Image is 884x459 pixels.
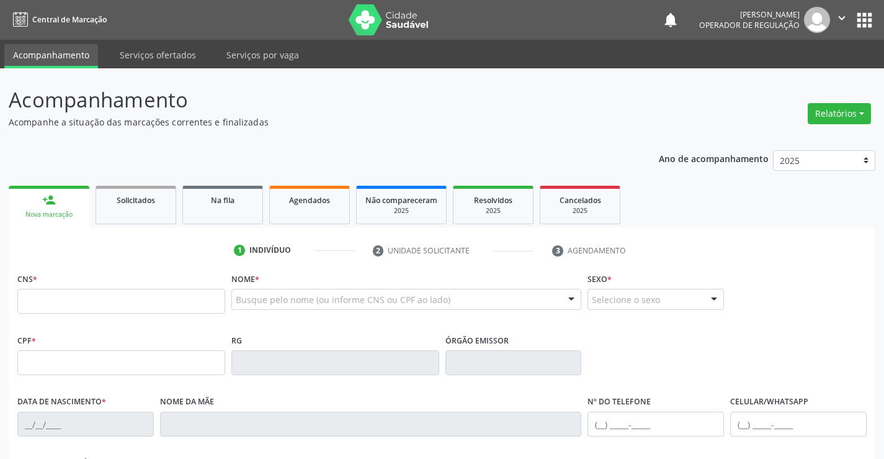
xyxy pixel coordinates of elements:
div: 2025 [365,206,437,216]
input: (__) _____-_____ [587,412,724,437]
i:  [835,11,849,25]
label: CPF [17,331,36,350]
span: Busque pelo nome (ou informe CNS ou CPF ao lado) [236,293,450,306]
span: Não compareceram [365,195,437,206]
button: Relatórios [808,103,871,124]
div: [PERSON_NAME] [699,9,800,20]
p: Acompanhamento [9,84,615,116]
div: 2025 [462,206,524,216]
a: Central de Marcação [9,9,107,30]
label: Nome [231,270,259,289]
p: Ano de acompanhamento [659,150,769,166]
span: Selecione o sexo [592,293,660,306]
div: Nova marcação [17,210,81,219]
span: Na fila [211,195,234,206]
span: Cancelados [560,195,601,206]
span: Solicitados [117,195,155,206]
div: 2025 [549,206,611,216]
div: 1 [234,245,245,256]
a: Acompanhamento [4,44,98,68]
a: Serviços ofertados [111,44,205,66]
label: Nome da mãe [160,393,214,412]
div: person_add [42,193,56,207]
label: Data de nascimento [17,393,106,412]
label: Celular/WhatsApp [730,393,808,412]
img: img [804,7,830,33]
div: Indivíduo [249,245,291,256]
button:  [830,7,854,33]
span: Operador de regulação [699,20,800,30]
label: Nº do Telefone [587,393,651,412]
label: Sexo [587,270,612,289]
input: __/__/____ [17,412,154,437]
label: CNS [17,270,37,289]
span: Agendados [289,195,330,206]
button: notifications [662,11,679,29]
label: RG [231,331,242,350]
span: Resolvidos [474,195,512,206]
span: Central de Marcação [32,14,107,25]
label: Órgão emissor [445,331,509,350]
input: (__) _____-_____ [730,412,867,437]
p: Acompanhe a situação das marcações correntes e finalizadas [9,116,615,129]
button: apps [854,9,875,31]
a: Serviços por vaga [218,44,308,66]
